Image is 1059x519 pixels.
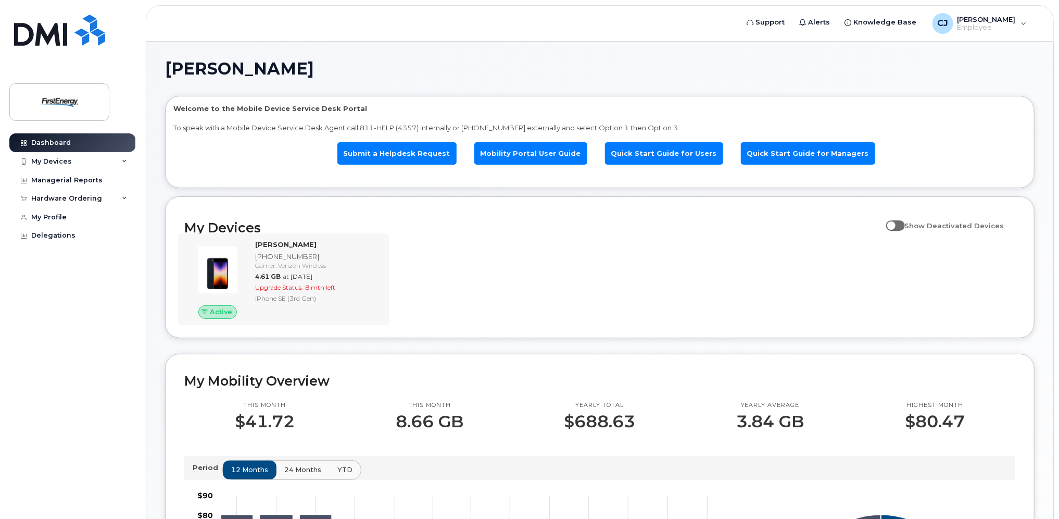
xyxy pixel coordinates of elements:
[197,491,213,500] tspan: $90
[337,465,352,475] span: YTD
[184,240,383,319] a: Active[PERSON_NAME][PHONE_NUMBER]Carrier: Verizon Wireless4.61 GBat [DATE]Upgrade Status:8 mth le...
[905,412,965,431] p: $80.47
[396,401,463,410] p: This month
[173,104,1026,114] p: Welcome to the Mobile Device Service Desk Portal
[741,142,875,165] a: Quick Start Guide for Managers
[235,412,295,431] p: $41.72
[905,221,1004,230] span: Show Deactivated Devices
[736,412,804,431] p: 3.84 GB
[474,142,587,165] a: Mobility Portal User Guide
[396,412,463,431] p: 8.66 GB
[255,252,379,262] div: [PHONE_NUMBER]
[736,401,804,410] p: Yearly average
[337,142,457,165] a: Submit a Helpdesk Request
[605,142,723,165] a: Quick Start Guide for Users
[173,123,1026,133] p: To speak with a Mobile Device Service Desk Agent call 811-HELP (4357) internally or [PHONE_NUMBER...
[165,61,314,77] span: [PERSON_NAME]
[255,261,379,270] div: Carrier: Verizon Wireless
[905,401,965,410] p: Highest month
[305,283,335,291] span: 8 mth left
[255,283,303,291] span: Upgrade Status:
[886,216,894,224] input: Show Deactivated Devices
[193,245,243,295] img: image20231002-3703462-1angbar.jpeg
[564,401,635,410] p: Yearly total
[184,220,881,236] h2: My Devices
[564,412,635,431] p: $688.63
[255,294,379,303] div: iPhone SE (3rd Gen)
[255,240,317,249] strong: [PERSON_NAME]
[184,373,1015,389] h2: My Mobility Overview
[210,307,232,317] span: Active
[255,273,281,280] span: 4.61 GB
[284,465,321,475] span: 24 months
[235,401,295,410] p: This month
[193,463,222,473] p: Period
[1014,474,1051,511] iframe: Messenger Launcher
[283,273,312,280] span: at [DATE]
